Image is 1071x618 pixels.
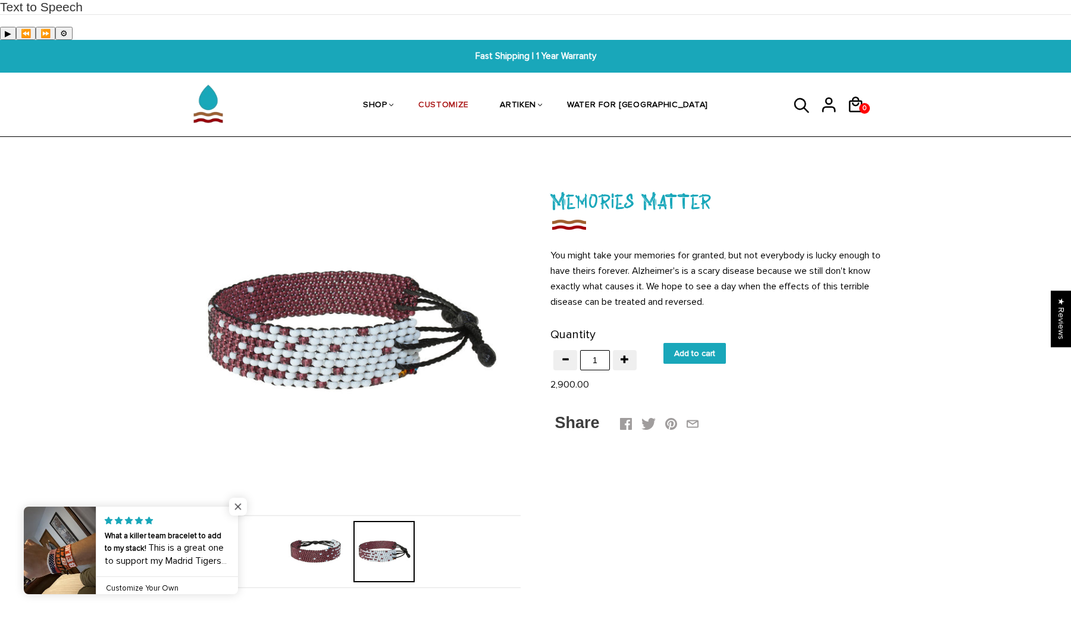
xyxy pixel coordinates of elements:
span: Fast Shipping | 1 Year Warranty [328,49,743,63]
a: SHOP [363,74,387,138]
img: Beaded ArtiKen Memories Matter Bracelet [178,161,521,503]
label: Quantity [550,325,596,345]
button: Forward [36,27,55,40]
a: 0 [847,117,873,119]
span: Share [555,414,600,432]
div: Click to open Judge.me floating reviews tab [1051,291,1071,347]
img: Beaded ArtiKen Memories Matter Bracelet [285,521,346,582]
span: Close popup widget [229,498,247,516]
h1: Memories Matter [550,185,892,216]
a: WATER FOR [GEOGRAPHIC_DATA] [567,74,708,138]
span: You might take your memories for granted, but not everybody is lucky enough to have theirs foreve... [550,249,881,308]
span: 0 [860,100,869,117]
a: CUSTOMIZE [418,74,469,138]
span: 2,900.00 [550,379,589,391]
a: ARTIKEN [500,74,536,138]
input: Add to cart [663,343,726,364]
img: Memories Matter [550,216,587,233]
button: Settings [55,27,73,40]
button: Previous [16,27,36,40]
